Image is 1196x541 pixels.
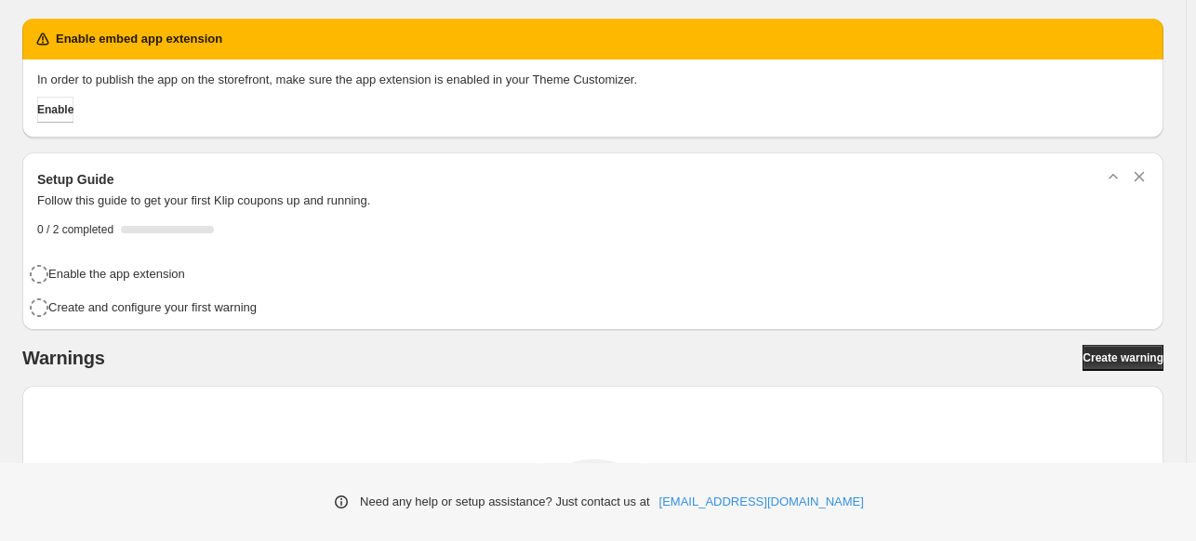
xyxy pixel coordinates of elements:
[37,222,113,237] span: 0 / 2 completed
[1083,345,1163,371] a: Create warning
[56,30,222,48] h2: Enable embed app extension
[48,298,257,317] h4: Create and configure your first warning
[37,170,113,189] h3: Setup Guide
[659,493,864,511] a: [EMAIL_ADDRESS][DOMAIN_NAME]
[48,265,185,284] h4: Enable the app extension
[37,71,1149,89] p: In order to publish the app on the storefront, make sure the app extension is enabled in your The...
[37,97,73,123] button: Enable
[1083,350,1163,365] span: Create warning
[37,102,73,117] span: Enable
[22,347,105,369] h2: Warnings
[37,191,1149,210] p: Follow this guide to get your first Klip coupons up and running.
